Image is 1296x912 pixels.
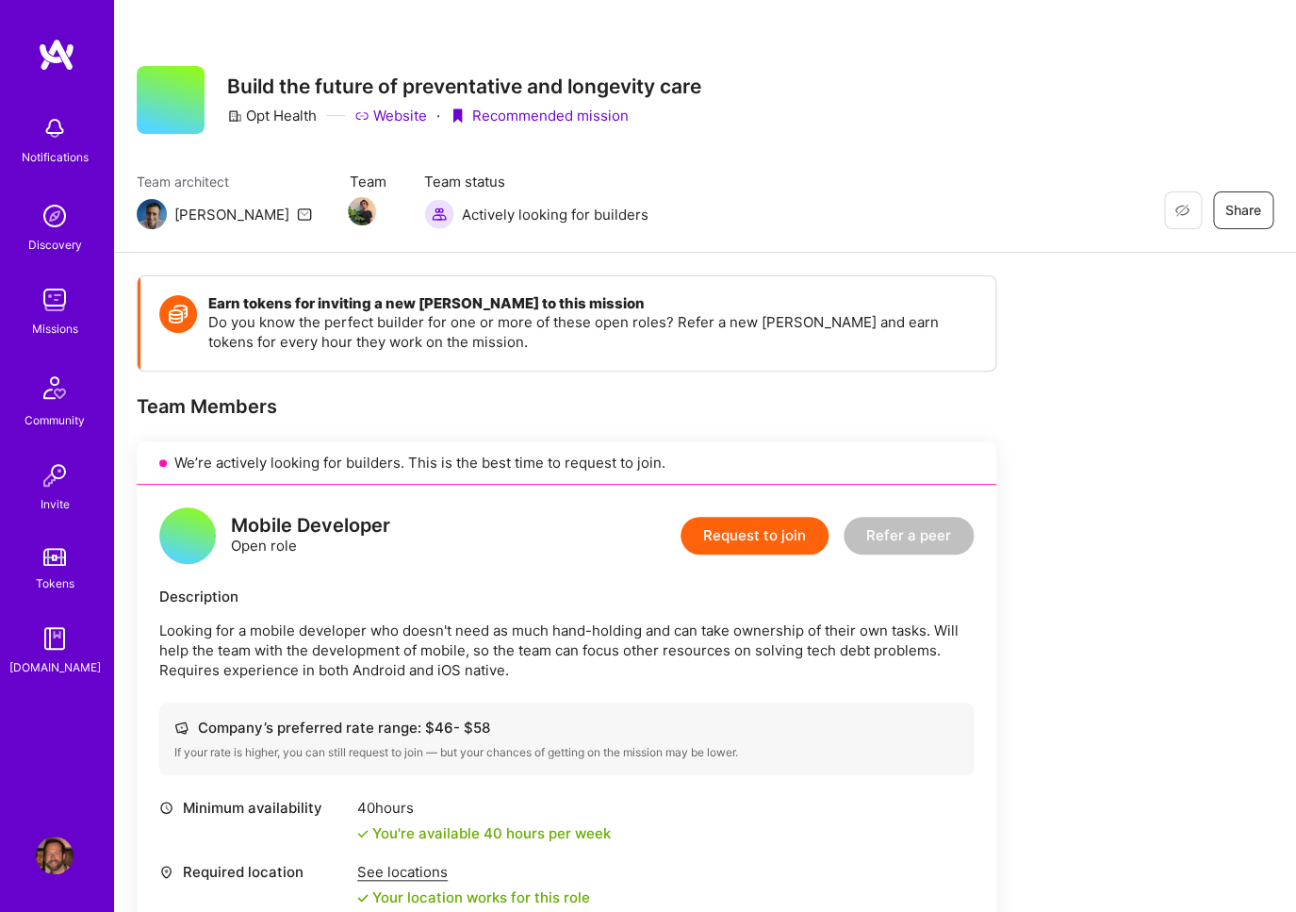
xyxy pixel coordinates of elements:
[36,837,74,874] img: User Avatar
[436,106,440,125] div: ·
[9,657,101,677] div: [DOMAIN_NAME]
[174,718,959,738] div: Company’s preferred rate range: $ 46 - $ 58
[844,517,974,555] button: Refer a peer
[450,106,629,125] div: Recommended mission
[357,798,611,818] div: 40 hours
[137,172,312,191] span: Team architect
[354,106,427,125] a: Website
[350,195,374,227] a: Team Member Avatar
[231,516,390,536] div: Mobile Developer
[43,548,66,566] img: tokens
[36,573,74,593] div: Tokens
[159,587,974,606] div: Description
[297,207,312,222] i: icon Mail
[357,887,590,907] div: Your location works for this role
[227,106,317,125] div: Opt Health
[159,798,348,818] div: Minimum availability
[36,456,74,494] img: Invite
[1174,203,1189,218] i: icon EyeClosed
[174,745,959,760] div: If your rate is higher, you can still request to join — but your chances of getting on the missio...
[36,109,74,147] img: bell
[227,75,701,98] h3: Build the future of preventative and longevity care
[348,197,376,225] img: Team Member Avatar
[31,837,78,874] a: User Avatar
[462,205,648,224] span: Actively looking for builders
[38,38,75,72] img: logo
[159,621,974,680] p: Looking for a mobile developer who doesn't need as much hand-holding and can take ownership of th...
[137,441,996,485] div: We’re actively looking for builders. This is the best time to request to join.
[681,517,828,555] button: Request to join
[424,172,648,191] span: Team status
[357,862,590,882] div: See locations
[357,892,369,904] i: icon Check
[137,394,996,419] div: Team Members
[22,147,89,167] div: Notifications
[32,365,77,410] img: Community
[36,281,74,319] img: teamwork
[450,108,465,124] i: icon PurpleRibbon
[208,312,976,352] p: Do you know the perfect builder for one or more of these open roles? Refer a new [PERSON_NAME] an...
[1225,201,1261,220] span: Share
[357,823,611,843] div: You're available 40 hours per week
[28,235,82,255] div: Discovery
[41,494,70,514] div: Invite
[36,197,74,235] img: discovery
[159,862,348,882] div: Required location
[227,108,242,124] i: icon CompanyGray
[231,516,390,555] div: Open role
[159,801,173,815] i: icon Clock
[174,205,289,224] div: [PERSON_NAME]
[424,199,454,229] img: Actively looking for builders
[25,410,85,430] div: Community
[137,199,167,229] img: Team Architect
[174,721,189,735] i: icon Cash
[159,865,173,879] i: icon Location
[350,172,386,191] span: Team
[32,319,78,339] div: Missions
[1213,191,1273,229] button: Share
[208,295,976,312] h4: Earn tokens for inviting a new [PERSON_NAME] to this mission
[159,295,197,333] img: Token icon
[357,828,369,839] i: icon Check
[36,620,74,657] img: guide book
